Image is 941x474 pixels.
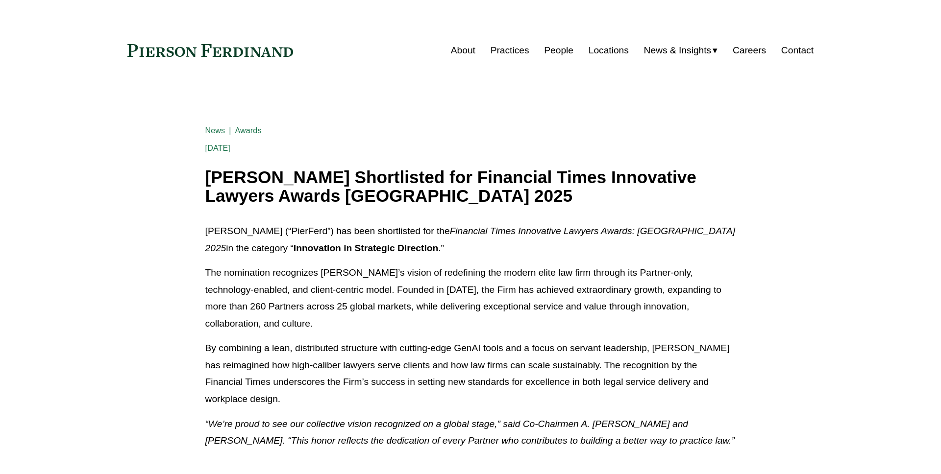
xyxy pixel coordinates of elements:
p: The nomination recognizes [PERSON_NAME]’s vision of redefining the modern elite law firm through ... [205,264,736,332]
a: Practices [491,41,529,60]
a: folder dropdown [644,41,718,60]
em: “We’re proud to see our collective vision recognized on a global stage,” said Co-Chairmen A. [PER... [205,419,735,446]
h1: [PERSON_NAME] Shortlisted for Financial Times Innovative Lawyers Awards [GEOGRAPHIC_DATA] 2025 [205,168,736,206]
a: News [205,126,225,135]
p: [PERSON_NAME] (“PierFerd”) has been shortlisted for the in the category “ .” [205,223,736,257]
p: By combining a lean, distributed structure with cutting-edge GenAI tools and a focus on servant l... [205,340,736,407]
a: About [451,41,475,60]
a: Locations [589,41,629,60]
span: [DATE] [205,144,230,152]
em: Financial Times Innovative Lawyers Awards: [GEOGRAPHIC_DATA] 2025 [205,226,738,253]
a: People [544,41,573,60]
span: News & Insights [644,42,712,59]
strong: Innovation in Strategic Direction [294,243,438,253]
a: Awards [235,126,262,135]
a: Contact [781,41,814,60]
a: Careers [733,41,766,60]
